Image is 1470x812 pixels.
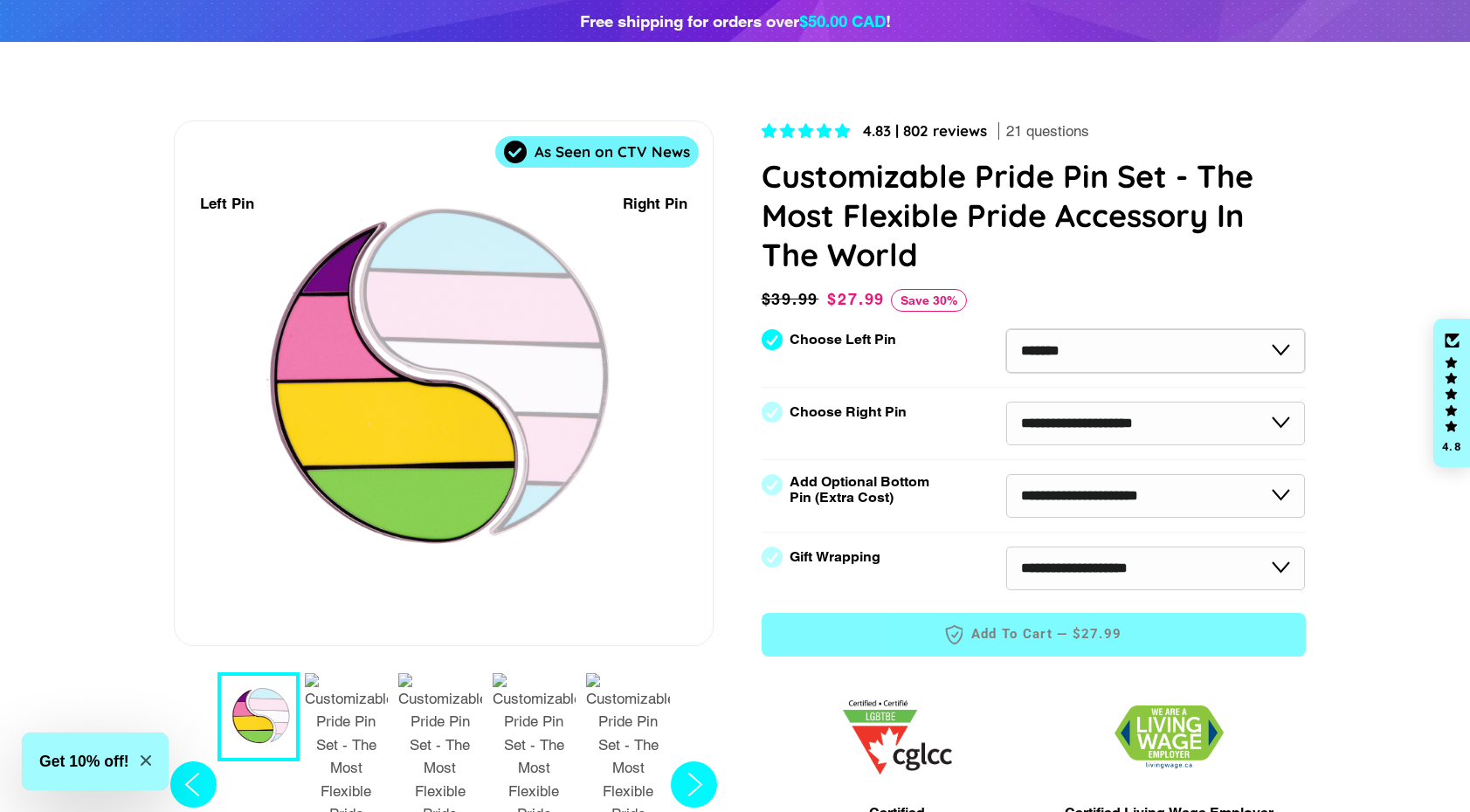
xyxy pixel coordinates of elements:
[762,290,819,308] span: $39.99
[827,290,885,308] span: $27.99
[788,623,1280,646] span: Add to Cart —
[623,192,687,216] div: Right Pin
[891,289,967,312] span: Save 30%
[1441,441,1462,452] div: 4.8
[790,549,880,565] label: Gift Wrapping
[175,121,713,645] div: 1 / 7
[762,122,854,140] span: 4.83 stars
[217,672,300,761] button: 1 / 7
[1073,626,1122,642] span: $27.99
[799,11,886,31] span: $50.00 CAD
[843,700,952,774] img: 1705457225.png
[1006,121,1089,142] span: 21 questions
[790,332,896,348] label: Choose Left Pin
[863,121,987,140] span: 4.83 | 802 reviews
[580,9,891,33] div: Free shipping for orders over !
[762,156,1306,274] h1: Customizable Pride Pin Set - The Most Flexible Pride Accessory In The World
[790,404,907,420] label: Choose Right Pin
[762,613,1306,657] button: Add to Cart —$27.99
[790,474,936,506] label: Add Optional Bottom Pin (Extra Cost)
[1115,705,1224,769] img: 1706832627.png
[1433,319,1470,467] div: Click to open Judge.me floating reviews tab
